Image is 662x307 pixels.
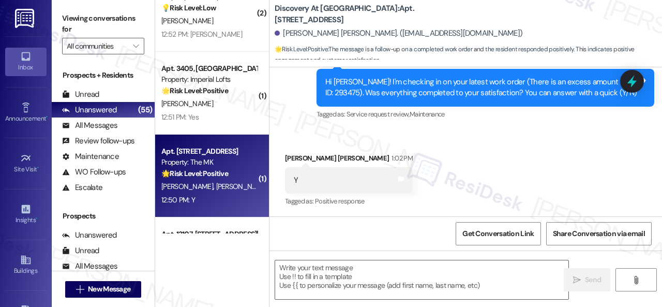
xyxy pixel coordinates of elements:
div: Tagged as: [317,107,654,122]
div: WO Follow-ups [62,167,126,178]
span: Get Conversation Link [462,228,534,239]
div: Review follow-ups [62,136,134,147]
button: New Message [65,281,142,298]
div: All Messages [62,261,117,272]
div: Prospects [52,211,155,222]
strong: 💡 Risk Level: Low [161,3,216,12]
div: Property: Imperial Lofts [161,74,257,85]
div: Unanswered [62,105,117,115]
span: • [37,164,39,171]
div: Hi [PERSON_NAME]! I'm checking in on your latest work order (There is an excess amount o..., ID: ... [325,77,638,99]
div: Tagged as: [285,194,413,209]
div: Maintenance [62,151,119,162]
div: 1:02 PM [389,153,412,164]
span: [PERSON_NAME] [161,99,213,108]
span: • [46,113,48,121]
a: Inbox [5,48,47,76]
div: All Messages [62,120,117,131]
div: Apt. [STREET_ADDRESS] [161,146,257,157]
button: Send [564,268,610,291]
label: Viewing conversations for [62,10,144,38]
span: Maintenance [410,110,445,119]
i:  [632,276,640,284]
div: Apt. 13107, [STREET_ADDRESS][PERSON_NAME] [161,229,257,240]
i:  [76,285,84,294]
div: 12:50 PM: Y [161,195,195,204]
button: Get Conversation Link [456,222,540,245]
strong: 🌟 Risk Level: Positive [161,169,228,178]
span: New Message [88,284,130,295]
div: (55) [136,102,155,118]
div: Unanswered [62,230,117,241]
span: [PERSON_NAME] [161,182,216,191]
strong: 🌟 Risk Level: Positive [161,86,228,95]
span: Share Conversation via email [553,228,645,239]
div: Escalate [62,182,102,193]
span: [PERSON_NAME] [216,182,268,191]
div: 12:51 PM: Yes [161,112,199,122]
div: Unread [62,89,99,100]
div: 12:52 PM: [PERSON_NAME] [161,30,242,39]
div: Y [294,175,298,186]
div: [PERSON_NAME] [PERSON_NAME] [285,153,413,167]
div: Apt. 3405, [GEOGRAPHIC_DATA] [161,63,257,74]
a: Insights • [5,200,47,228]
a: Buildings [5,251,47,279]
div: Unread [62,245,99,256]
input: All communities [67,38,128,54]
span: [PERSON_NAME] [161,16,213,25]
i:  [573,276,581,284]
span: : The message is a follow-up on a completed work order and the resident responded positively. Thi... [275,44,662,66]
span: Positive response [315,197,365,206]
b: Discovery At [GEOGRAPHIC_DATA]: Apt. [STREET_ADDRESS] [275,3,482,25]
div: Prospects + Residents [52,70,155,81]
span: Send [585,274,601,285]
div: [PERSON_NAME] [PERSON_NAME]. ([EMAIL_ADDRESS][DOMAIN_NAME]) [275,28,522,39]
a: Site Visit • [5,150,47,178]
button: Share Conversation via email [546,222,652,245]
span: • [36,215,37,222]
i:  [133,42,139,50]
span: Service request review , [347,110,410,119]
img: ResiDesk Logo [15,9,36,28]
div: Property: The MK [161,157,257,168]
strong: 🌟 Risk Level: Positive [275,45,328,53]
